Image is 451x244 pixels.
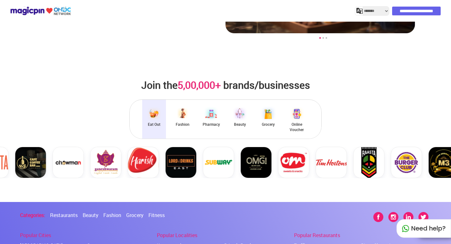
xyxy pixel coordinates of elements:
[48,212,80,218] a: Restaurants
[101,212,124,218] a: Fashion
[80,212,101,218] a: Beauty
[200,147,231,178] img: icon/partners/static/media/Food-Subway-logo.dcba0589.svg
[163,147,194,178] img: icon/partners/static/media/Food-LOD.4b46cf43.svg
[323,35,329,41] button: 3
[388,147,419,178] img: icon/partners/static/media/Food-The Burger Club.1603b909.svg
[317,35,323,41] button: 1
[20,232,157,242] header: Popular Cities
[294,232,431,242] header: Popular Restaurants
[402,225,409,232] img: whatapp_green.7240e66a.svg
[10,5,71,16] img: ondc-logo-new-small.8a59708e.svg
[275,147,307,178] img: icon/partners/static/media/Food-om-sweets.ba60771c.svg
[146,106,162,122] img: claim-food-brands.af24e2d6.svg
[373,212,383,222] img: facebook icon
[350,147,382,178] img: icon/partners/static/media/Food-Raasta.81a6ee33.svg
[418,212,428,222] img: twitter icon
[234,122,246,127] div: Beauty
[288,122,306,132] div: Online Voucher
[157,232,294,242] header: Popular Localities
[289,106,305,122] img: claim-online-voucher.6194e404.svg
[203,106,219,122] img: claim-pharmacy.6ca4fc6c.svg
[176,122,189,127] div: Fashion
[141,78,310,92] div: Join the brands/businesses
[313,147,344,178] img: icon/partners/static/media/Food-Timortan.d2d758e0.svg
[175,106,190,122] img: claim-fashion-brands.f304bd53.svg
[125,147,156,178] img: icon/partners/static/media/Food-Harish.eb350efc.svg
[20,212,48,218] p: Categories :
[87,147,119,178] img: icon/partners/static/media/Food-Ganneshwaram.d062344b.svg
[238,147,269,178] img: icon/partners/static/media/Food-OMG.22b8d6a8.svg
[148,122,160,127] div: Eat Out
[12,147,44,178] img: icon/partners/static/media/Food-CCB.ad6f73d0.svg
[403,212,413,222] img: linkedin icon
[146,212,167,218] a: Fitness
[262,122,275,127] div: Grocery
[388,212,398,222] img: instagram icon
[124,212,146,218] a: Grocery
[261,106,276,122] img: claim-grocery-delivery.4c73caef.svg
[203,122,220,127] div: Pharmacy
[320,35,326,41] button: 2
[356,8,363,14] img: j2MGCQAAAABJRU5ErkJggg==
[50,147,81,178] img: icon/partners/static/media/Food-Chowman.04aaadeb.svg
[397,219,451,238] div: Need help?
[178,78,221,92] span: 5,00,000+
[232,106,248,122] img: claim-beauty-brands.212795bf.svg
